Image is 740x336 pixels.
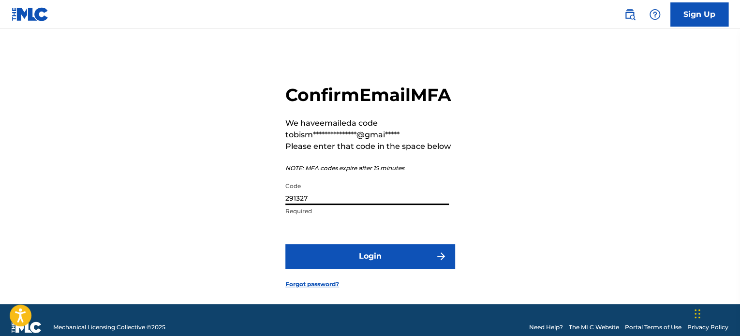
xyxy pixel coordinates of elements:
a: Sign Up [670,2,728,27]
a: Forgot password? [285,280,339,289]
a: The MLC Website [569,323,619,332]
span: Mechanical Licensing Collective © 2025 [53,323,165,332]
p: NOTE: MFA codes expire after 15 minutes [285,164,455,173]
div: Help [645,5,665,24]
img: search [624,9,636,20]
a: Public Search [620,5,639,24]
img: help [649,9,661,20]
a: Need Help? [529,323,563,332]
a: Portal Terms of Use [625,323,681,332]
img: logo [12,321,42,333]
a: Privacy Policy [687,323,728,332]
p: Please enter that code in the space below [285,141,455,152]
img: f7272a7cc735f4ea7f67.svg [435,250,447,262]
img: MLC Logo [12,7,49,21]
button: Login [285,244,455,268]
h2: Confirm Email MFA [285,84,455,106]
iframe: Chat Widget [692,290,740,336]
div: Widget de chat [692,290,740,336]
div: Arrastrar [695,299,700,328]
p: Required [285,207,449,216]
